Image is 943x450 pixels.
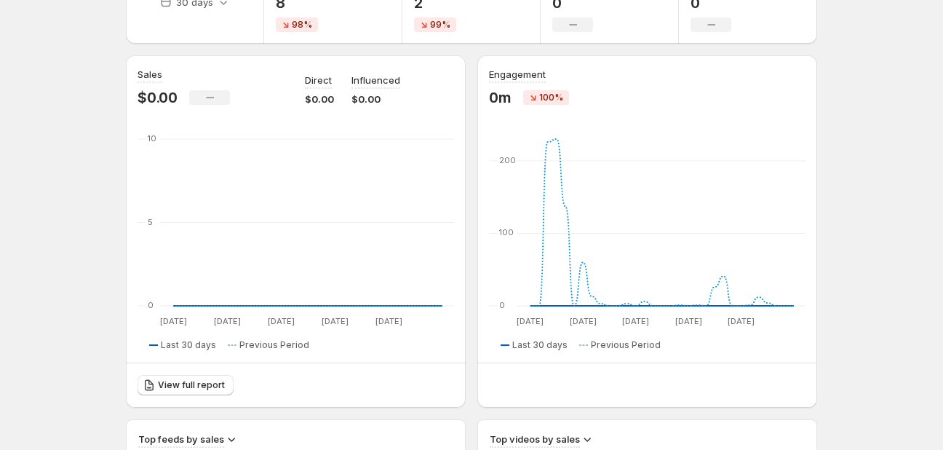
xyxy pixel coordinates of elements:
p: $0.00 [351,92,400,106]
p: Influenced [351,73,400,87]
text: 0 [499,300,505,310]
text: 0 [148,300,154,310]
p: $0.00 [305,92,334,106]
p: $0.00 [138,89,178,106]
span: 99% [430,19,450,31]
p: 0m [489,89,512,106]
text: [DATE] [214,316,241,326]
text: [DATE] [268,316,295,326]
span: View full report [158,379,225,391]
text: [DATE] [570,316,597,326]
text: [DATE] [675,316,702,326]
text: [DATE] [728,316,755,326]
span: 100% [539,92,563,103]
span: Last 30 days [512,339,568,351]
text: 100 [499,227,514,237]
h3: Top videos by sales [490,432,580,446]
span: Last 30 days [161,339,216,351]
text: [DATE] [375,316,402,326]
h3: Top feeds by sales [138,432,224,446]
p: Direct [305,73,332,87]
text: [DATE] [322,316,349,326]
span: 98% [292,19,312,31]
text: [DATE] [622,316,649,326]
h3: Sales [138,67,162,82]
text: 200 [499,155,516,165]
a: View full report [138,375,234,395]
h3: Engagement [489,67,546,82]
span: Previous Period [591,339,661,351]
text: [DATE] [517,316,544,326]
text: 5 [148,217,153,227]
text: 10 [148,133,156,143]
span: Previous Period [239,339,309,351]
text: [DATE] [160,316,187,326]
